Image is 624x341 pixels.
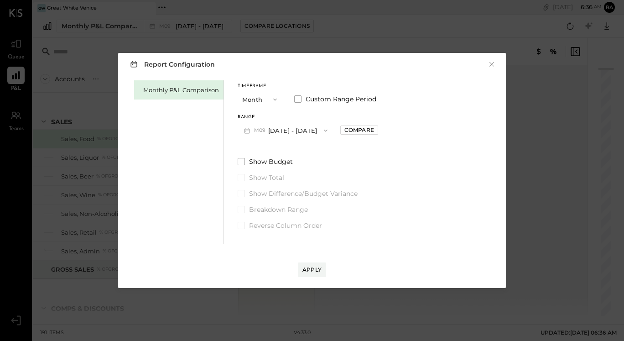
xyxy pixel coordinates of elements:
[298,262,326,277] button: Apply
[344,126,374,134] div: Compare
[254,127,268,134] span: M09
[238,84,283,89] div: Timeframe
[249,205,308,214] span: Breakdown Range
[488,60,496,69] button: ×
[302,266,322,273] div: Apply
[249,221,322,230] span: Reverse Column Order
[238,115,334,120] div: Range
[249,157,293,166] span: Show Budget
[238,122,334,139] button: M09[DATE] - [DATE]
[340,126,378,135] button: Compare
[249,173,284,182] span: Show Total
[143,86,219,94] div: Monthly P&L Comparison
[238,91,283,108] button: Month
[306,94,376,104] span: Custom Range Period
[249,189,358,198] span: Show Difference/Budget Variance
[128,58,215,70] h3: Report Configuration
